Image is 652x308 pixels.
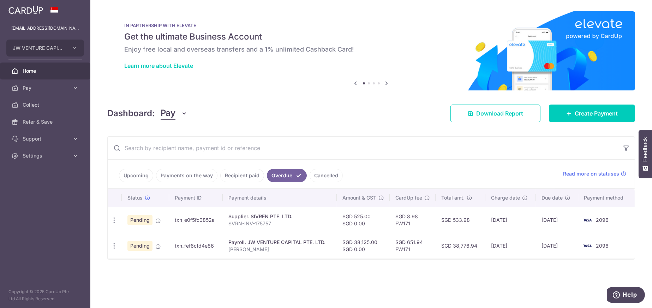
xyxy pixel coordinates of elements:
[119,169,153,182] a: Upcoming
[563,170,626,177] a: Read more on statuses
[23,118,69,125] span: Refer & Save
[223,189,337,207] th: Payment details
[476,109,523,118] span: Download Report
[390,233,436,259] td: SGD 651.94 FW171
[436,233,485,259] td: SGD 38,776.94
[23,101,69,108] span: Collect
[342,194,376,201] span: Amount & GST
[596,243,609,249] span: 2096
[549,105,635,122] a: Create Payment
[124,45,618,54] h6: Enjoy free local and overseas transfers and a 1% unlimited Cashback Card!
[390,207,436,233] td: SGD 8.98 FW171
[6,40,84,57] button: JW VENTURE CAPITAL PTE. LTD.
[642,137,648,162] span: Feedback
[395,194,422,201] span: CardUp fee
[11,25,79,32] p: [EMAIL_ADDRESS][DOMAIN_NAME]
[13,45,65,52] span: JW VENTURE CAPITAL PTE. LTD.
[580,216,594,224] img: Bank Card
[337,233,390,259] td: SGD 38,125.00 SGD 0.00
[8,6,43,14] img: CardUp
[23,84,69,91] span: Pay
[169,233,223,259] td: txn_fef6cfd4e86
[450,105,540,122] a: Download Report
[124,31,618,42] h5: Get the ultimate Business Account
[107,107,155,120] h4: Dashboard:
[127,241,152,251] span: Pending
[228,246,331,253] p: [PERSON_NAME]
[441,194,465,201] span: Total amt.
[578,189,635,207] th: Payment method
[220,169,264,182] a: Recipient paid
[127,194,143,201] span: Status
[161,107,175,120] span: Pay
[337,207,390,233] td: SGD 525.00 SGD 0.00
[156,169,217,182] a: Payments on the way
[169,207,223,233] td: txn_e0f5fc0852a
[563,170,619,177] span: Read more on statuses
[124,62,193,69] a: Learn more about Elevate
[23,135,69,142] span: Support
[596,217,609,223] span: 2096
[228,239,331,246] div: Payroll. JW VENTURE CAPITAL PTE. LTD.
[580,242,594,250] img: Bank Card
[124,23,618,28] p: IN PARTNERSHIP WITH ELEVATE
[536,207,578,233] td: [DATE]
[161,107,188,120] button: Pay
[127,215,152,225] span: Pending
[169,189,223,207] th: Payment ID
[228,220,331,227] p: SVRN-INV-175757
[228,213,331,220] div: Supplier. SIVREN PTE. LTD.
[536,233,578,259] td: [DATE]
[491,194,520,201] span: Charge date
[607,287,645,304] iframe: Opens a widget where you can find more information
[107,11,635,90] img: Renovation banner
[310,169,343,182] a: Cancelled
[575,109,618,118] span: Create Payment
[485,207,536,233] td: [DATE]
[108,137,618,159] input: Search by recipient name, payment id or reference
[485,233,536,259] td: [DATE]
[436,207,485,233] td: SGD 533.98
[639,130,652,178] button: Feedback - Show survey
[23,152,69,159] span: Settings
[23,67,69,75] span: Home
[267,169,307,182] a: Overdue
[542,194,563,201] span: Due date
